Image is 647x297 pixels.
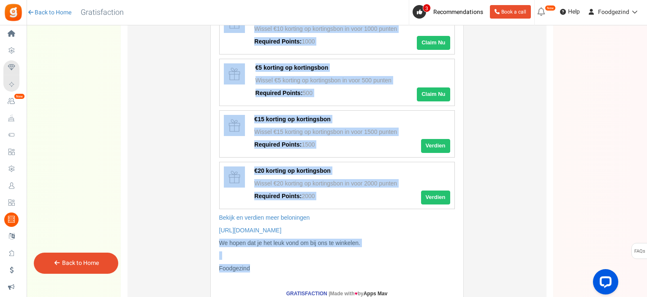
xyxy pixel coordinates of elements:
a: Verdien [421,191,450,204]
p: Wissel €15 korting op kortingsbon in voor 1500 punten [254,128,403,136]
span: Recommendations [433,8,483,16]
span: 2000 [302,193,315,199]
a: Book a call [490,5,531,19]
a: Apps Mav [364,291,388,297]
em: New [14,93,25,99]
span: 1000 [302,38,315,45]
span: 1500 [302,141,315,148]
p: Required Points: [254,192,403,200]
p: Wissel €10 korting op kortingsbon in voor 1000 punten [254,25,403,33]
img: Gratisfaction [4,3,23,22]
span: | [329,291,330,297]
img: reward.jpg [224,115,245,136]
p: €20 korting op kortingsbon [254,166,403,175]
a: 3 Recommendations [413,5,487,19]
a: Claim Nu [417,36,450,50]
p: €15 korting op kortingsbon [254,115,403,123]
em: New [545,5,556,11]
a: Back to Home [62,259,99,267]
a: New [3,94,23,109]
img: reward.jpg [224,166,245,188]
a: Claim Nu [417,87,450,101]
p: Required Points: [254,37,403,46]
p: Wissel €5 korting op kortingsbon in voor 500 punten [256,76,402,84]
span: Help [566,8,580,16]
p: Wissel €20 korting op kortingsbon in voor 2000 punten [254,179,403,188]
span: 3 [423,4,431,12]
i: ♥ [355,291,358,296]
p: €5 korting op kortingsbon [256,63,402,72]
p: Required Points: [254,140,403,149]
span: 500 [303,90,313,96]
a: Back to Home [27,8,71,17]
a: Bekijk en verdien meer beloningen [219,214,310,221]
span: FAQs [634,243,645,259]
h3: Gratisfaction [71,4,133,21]
span: Foodgezind [219,265,250,272]
p: We hopen dat je het leuk vond om bij ons te winkelen. [219,239,455,247]
a: Verdien [421,139,450,153]
a: [URL][DOMAIN_NAME] [219,227,282,234]
a: Gratisfaction [286,291,327,297]
span: Foodgezind [598,8,629,16]
a: Help [557,5,583,19]
p: Required Points: [256,89,402,97]
img: reward.jpg [224,63,245,84]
